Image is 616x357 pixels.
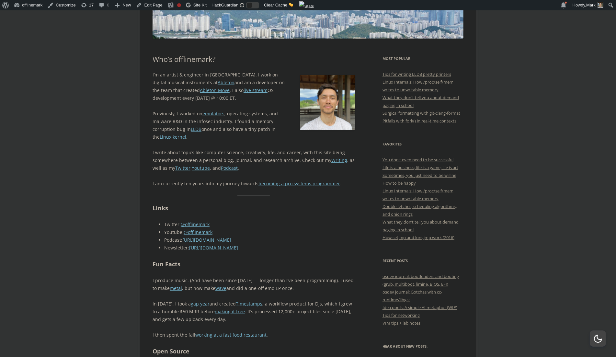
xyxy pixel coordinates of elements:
a: Idea pools: A simple AI metaphor (WIP) [382,305,457,310]
a: @offlinemark [184,229,212,235]
a: working at a fast food restaurant [195,332,267,338]
a: Timestamps [236,301,262,307]
a: gap year [191,301,210,307]
a: Ableton [218,79,234,86]
li: Youtube: [164,228,355,236]
a: Tips for networking [382,312,420,318]
div: Focus keyphrase not set [177,3,181,7]
h2: Open Source [153,347,355,356]
a: You don’t even need to be successful [382,157,453,163]
span: Clear Cache [264,3,287,7]
li: Newsletter: [164,244,355,252]
a: What they don’t tell you about demand paging in school [382,219,459,233]
a: making it free [215,308,245,315]
a: Linux kernel [160,134,186,140]
a: Double fetches, scheduling algorithms, and onion rings [382,203,457,217]
a: How setjmp and longjmp work (2016) [382,235,454,240]
a: Twitter [175,165,190,171]
h2: Fun Facts [153,259,355,269]
a: Ableton Move [200,87,230,93]
a: Life is a business; life is a game; life is art [382,165,458,170]
a: LLDB [191,126,201,132]
a: Pitfalls with fork() in real-time contexts [382,118,456,124]
a: Podcast [221,165,238,171]
img: 🧽 [289,3,293,7]
h3: Most Popular [382,55,463,63]
img: Views over 48 hours. Click for more Jetpack Stats. [299,1,314,12]
a: wave [215,285,226,291]
a: osdev journal: bootloaders and booting (grub, multiboot, limine, BIOS, EFI) [382,273,459,287]
a: Linux Internals: How /proc/self/mem writes to unwritable memory [382,79,453,93]
p: Previously, I worked on , operating systems, and malware R&D in the infosec industry. I found a m... [153,110,355,141]
a: How to be happy [382,180,416,186]
a: emulators [202,110,224,117]
h3: Favorites [382,140,463,148]
a: Surgical formatting with git-clang-format [382,110,460,116]
span: Mark [586,3,596,7]
a: [URL][DOMAIN_NAME] [182,237,231,243]
li: Podcast: [164,236,355,244]
p: I then spent the fall . [153,331,355,339]
p: I produce music. (And have been since [DATE] — longer than I’ve been programming). I used to make... [153,277,355,292]
a: What they don't tell you about demand paging in school [382,95,459,108]
a: Linux Internals: How /proc/self/mem writes to unwritable memory [382,188,453,202]
a: osdev journal: Gotchas with cc-runtime/libgcc [382,289,442,303]
a: Sometimes, you just need to be willing [382,172,456,178]
p: In [DATE], I took a and created , a workflow product for DJs, which I grew to a humble $50 MRR be... [153,300,355,323]
p: I am currently ten years into my journey towards . [153,180,355,188]
a: metal [170,285,182,291]
h3: Hear about new posts: [382,342,463,350]
li: Twitter: [164,221,355,228]
a: live stream [244,87,268,93]
a: VIM tips + lab notes [382,320,420,326]
a: [URL][DOMAIN_NAME] [189,245,238,251]
span: Site Kit [193,3,207,7]
a: @offlinemark [181,221,210,227]
a: Youtube [192,165,210,171]
h1: Who’s offlinemark? [153,55,355,63]
a: Tips for writing LLDB pretty printers [382,71,451,77]
p: I write about topics like computer science, creativity, life, and career, with this site being so... [153,149,355,172]
a: Writing [331,157,347,163]
p: I’m an artist & engineer in [GEOGRAPHIC_DATA]. I work on digital musical instruments at and am a ... [153,71,355,102]
a: becoming a pro systems programmer [258,180,340,187]
h2: Links [153,203,355,213]
h3: Recent Posts [382,257,463,265]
